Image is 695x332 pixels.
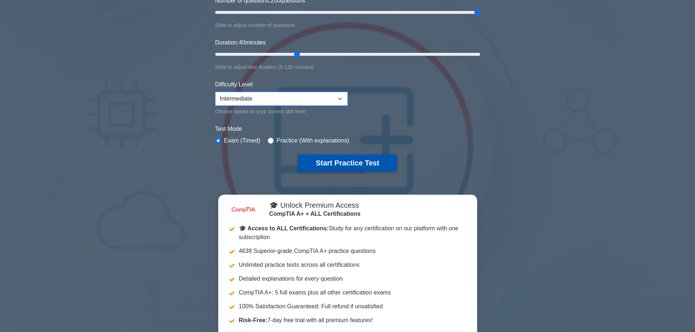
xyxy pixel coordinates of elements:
span: 40 [239,39,245,46]
label: Test Mode [215,125,480,133]
button: Start Practice Test [298,155,397,171]
div: Slide to adjust number of questions [215,21,480,30]
label: Difficulty Level [215,80,253,89]
div: Choose based on your current skill level [215,107,348,116]
label: Duration: minutes [215,38,266,47]
label: Exam (Timed) [224,136,260,145]
div: Slide to adjust test duration (5-120 minutes) [215,63,480,71]
label: Practice (With explanations) [277,136,349,145]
